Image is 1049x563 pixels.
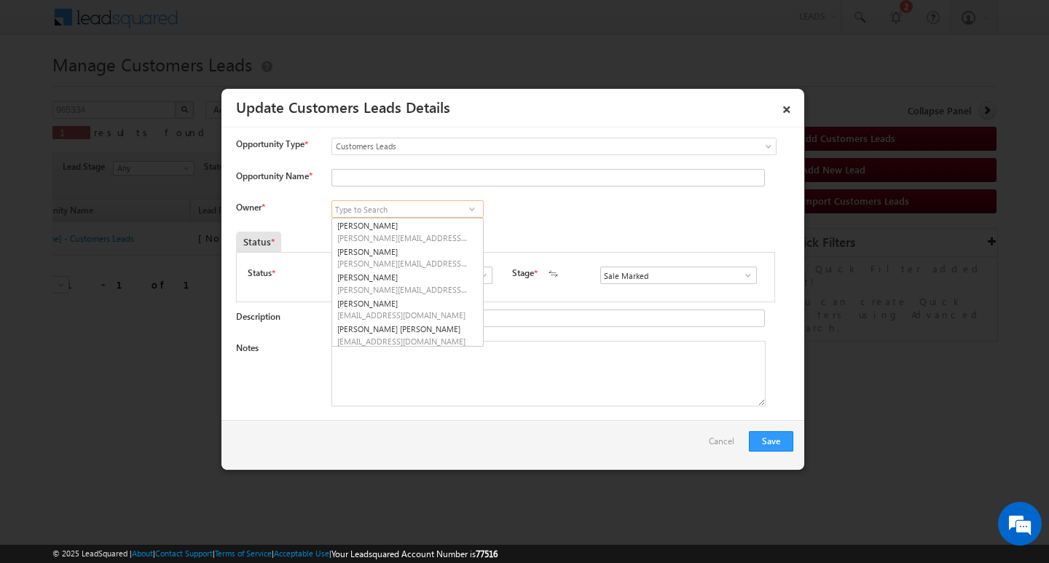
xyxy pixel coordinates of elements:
a: About [132,548,153,558]
span: Your Leadsquared Account Number is [331,548,498,559]
a: Customers Leads [331,138,777,155]
a: [PERSON_NAME] [332,218,483,245]
a: [PERSON_NAME] [332,270,483,296]
a: [PERSON_NAME] [PERSON_NAME] [332,322,483,348]
a: Show All Items [463,202,481,216]
button: Save [749,431,793,452]
span: [PERSON_NAME][EMAIL_ADDRESS][PERSON_NAME][DOMAIN_NAME] [337,258,468,269]
label: Status [248,267,272,280]
label: Notes [236,342,259,353]
label: Owner [236,202,264,213]
a: Show All Items [471,268,489,283]
label: Opportunity Name [236,170,312,181]
textarea: Type your message and hit 'Enter' [19,135,266,436]
label: Description [236,311,280,322]
input: Type to Search [331,200,484,218]
div: Status [236,232,281,252]
em: Start Chat [198,449,264,468]
a: Show All Items [735,268,753,283]
a: [PERSON_NAME] [332,296,483,323]
img: d_60004797649_company_0_60004797649 [25,76,61,95]
span: [PERSON_NAME][EMAIL_ADDRESS][PERSON_NAME][DOMAIN_NAME] [337,232,468,243]
span: [EMAIL_ADDRESS][DOMAIN_NAME] [337,310,468,320]
input: Type to Search [600,267,757,284]
label: Stage [512,267,534,280]
a: × [774,94,799,119]
a: [PERSON_NAME] [332,245,483,271]
span: Customers Leads [332,140,717,153]
a: Contact Support [155,548,213,558]
span: © 2025 LeadSquared | | | | | [52,547,498,561]
span: [PERSON_NAME][EMAIL_ADDRESS][DOMAIN_NAME] [337,284,468,295]
span: 77516 [476,548,498,559]
span: Opportunity Type [236,138,305,151]
a: Terms of Service [215,548,272,558]
a: Update Customers Leads Details [236,96,450,117]
div: Minimize live chat window [239,7,274,42]
div: Chat with us now [76,76,245,95]
span: [EMAIL_ADDRESS][DOMAIN_NAME] [337,336,468,347]
a: Acceptable Use [274,548,329,558]
a: Cancel [709,431,742,459]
